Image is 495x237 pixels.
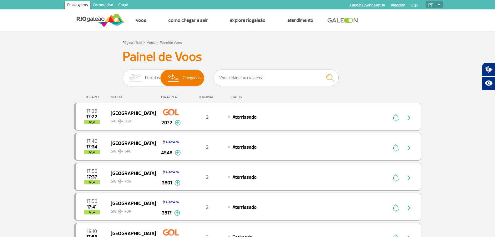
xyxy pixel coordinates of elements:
[110,95,155,99] div: ORIGEM
[214,70,339,86] input: Voo, cidade ou cia aérea
[118,209,123,214] img: destiny_airplane.svg
[87,205,97,209] span: 2025-09-29 17:41:04
[136,17,146,23] a: Voos
[392,144,399,152] img: sino-painel-voo.svg
[161,149,172,157] span: 4548
[123,40,142,45] a: Página Inicial
[147,40,155,45] a: Voos
[405,204,413,212] img: seta-direita-painel-voo.svg
[206,174,209,180] span: 2
[84,150,100,154] span: hoje
[111,115,151,124] span: GIG
[86,169,97,173] span: 2025-09-29 17:50:00
[164,70,183,86] img: slider-desembarque
[174,180,180,186] img: mais-info-painel-voo.svg
[76,95,110,99] div: HORÁRIO
[118,179,123,184] img: destiny_airplane.svg
[111,109,151,117] span: [GEOGRAPHIC_DATA]
[125,70,145,86] img: slider-embarque
[175,150,181,156] img: mais-info-painel-voo.svg
[124,179,131,184] span: POA
[206,144,209,150] span: 2
[90,1,116,11] a: Corporativo
[174,210,180,216] img: mais-info-painel-voo.svg
[183,70,201,86] span: Chegadas
[405,114,413,121] img: seta-direita-painel-voo.svg
[143,39,145,46] a: >
[111,139,151,147] span: [GEOGRAPHIC_DATA]
[482,76,495,90] button: Abrir recursos assistivos.
[118,149,123,154] img: destiny_airplane.svg
[392,204,399,212] img: sino-painel-voo.svg
[124,119,131,124] span: BSB
[162,209,172,217] span: 3517
[392,114,399,121] img: sino-painel-voo.svg
[155,95,187,99] div: CIA AÉREA
[412,3,418,7] a: RQS
[111,169,151,177] span: [GEOGRAPHIC_DATA]
[111,199,151,207] span: [GEOGRAPHIC_DATA]
[482,63,495,76] button: Abrir tradutor de língua de sinais.
[168,17,208,23] a: Como chegar e sair
[111,205,151,214] span: GIG
[482,63,495,90] div: Plugin de acessibilidade da Hand Talk.
[187,95,227,99] div: TERMINAL
[86,109,97,113] span: 2025-09-29 17:35:00
[86,139,97,143] span: 2025-09-29 17:40:00
[87,175,97,179] span: 2025-09-29 17:37:14
[232,114,257,120] span: Aterrissado
[84,120,100,124] span: hoje
[206,204,209,210] span: 2
[65,1,90,11] a: Passageiros
[392,174,399,182] img: sino-painel-voo.svg
[405,144,413,152] img: seta-direita-painel-voo.svg
[405,174,413,182] img: seta-direita-painel-voo.svg
[118,119,123,124] img: destiny_airplane.svg
[111,175,151,184] span: GIG
[232,144,257,150] span: Aterrissado
[86,145,97,149] span: 2025-09-29 17:34:28
[123,49,373,65] h3: Painel de Voos
[116,1,131,11] a: Cargo
[84,210,100,214] span: hoje
[156,39,159,46] a: >
[161,119,172,126] span: 2072
[87,229,97,234] span: 2025-09-29 18:10:00
[206,114,209,120] span: 2
[232,204,257,210] span: Aterrissado
[145,70,160,86] span: Partidas
[162,179,172,187] span: 3801
[86,115,97,119] span: 2025-09-29 17:22:04
[124,209,131,214] span: FOR
[287,17,313,23] a: Atendimento
[124,149,132,154] span: GRU
[227,95,278,99] div: STATUS
[111,145,151,154] span: GIG
[230,17,265,23] a: Explore RIOgaleão
[391,3,405,7] a: Imprensa
[175,120,181,126] img: mais-info-painel-voo.svg
[86,199,97,204] span: 2025-09-29 17:50:00
[160,40,182,45] a: Painel de Voos
[84,180,100,184] span: hoje
[232,174,257,180] span: Aterrissado
[350,3,385,7] a: Compra On-line GaleOn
